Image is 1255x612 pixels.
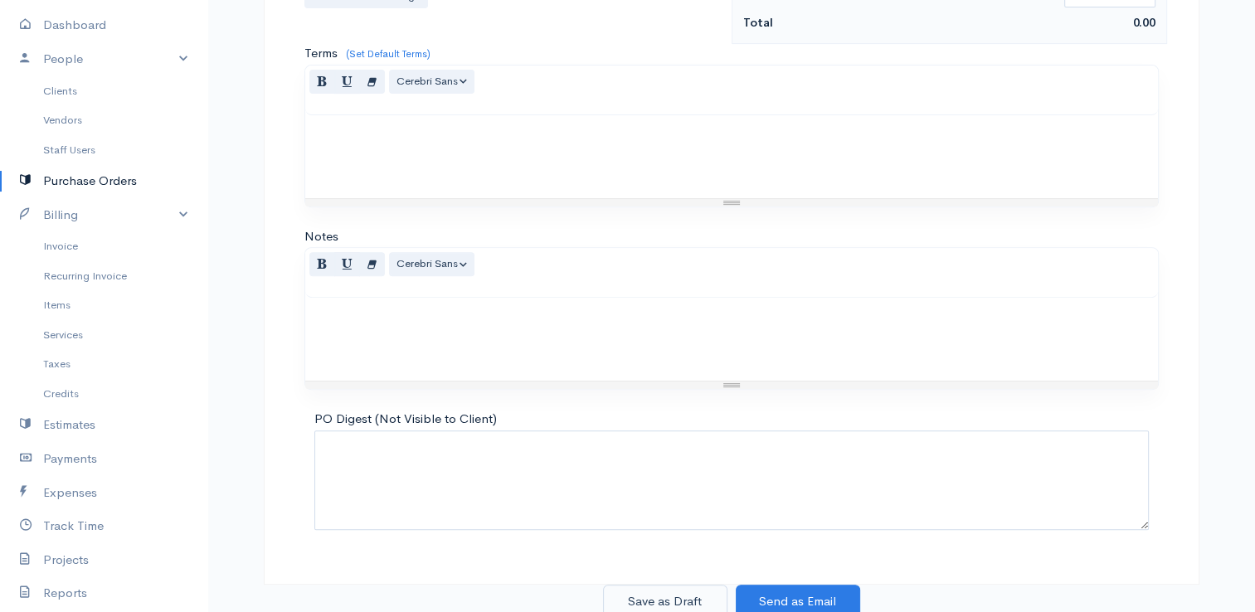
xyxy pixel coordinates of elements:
[334,70,360,94] button: Underline (CTRL+U)
[304,227,338,246] label: Notes
[359,70,385,94] button: Remove Font Style (CTRL+\)
[743,15,773,30] strong: Total
[359,252,385,276] button: Remove Font Style (CTRL+\)
[1133,15,1155,30] span: 0.00
[334,252,360,276] button: Underline (CTRL+U)
[396,74,458,88] span: Cerebri Sans
[346,47,430,61] a: (Set Default Terms)
[314,410,497,429] label: PO Digest (Not Visible to Client)
[305,381,1158,389] div: Resize
[309,70,335,94] button: Bold (CTRL+B)
[389,252,475,276] button: Font Family
[304,44,338,63] label: Terms
[389,70,475,94] button: Font Family
[309,252,335,276] button: Bold (CTRL+B)
[305,199,1158,206] div: Resize
[396,256,458,270] span: Cerebri Sans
